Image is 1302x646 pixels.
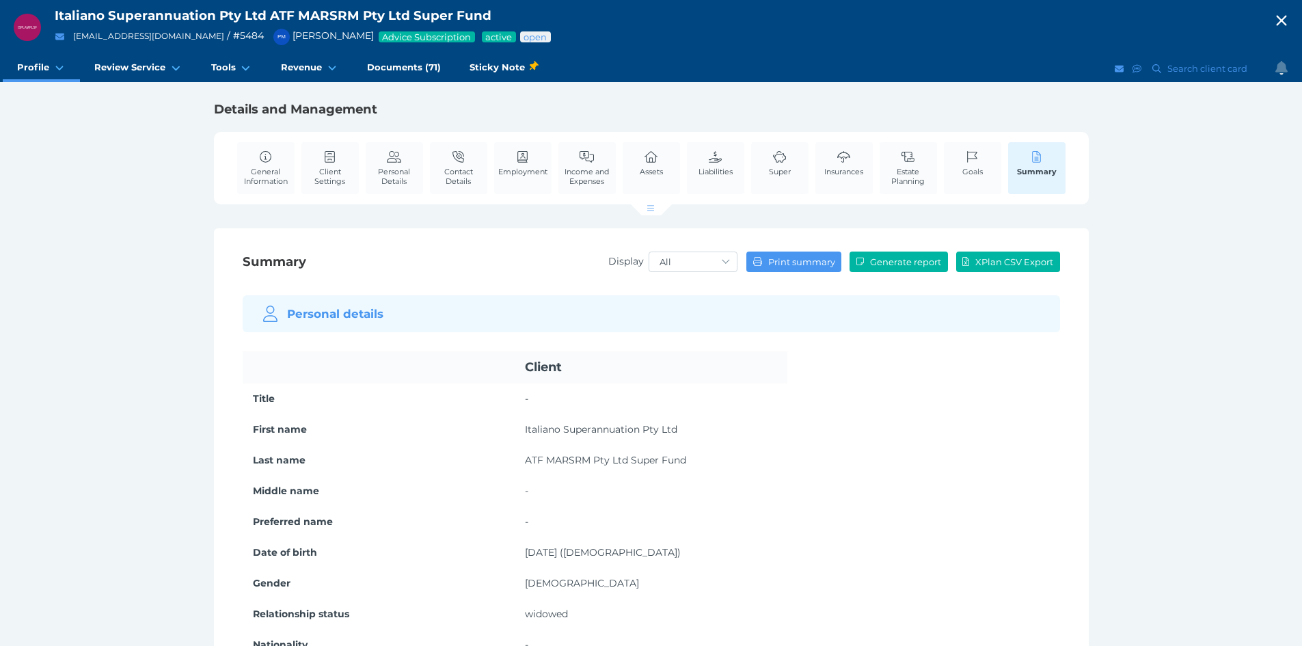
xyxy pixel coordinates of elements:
[962,167,983,176] span: Goals
[253,423,307,435] span: First name
[237,142,295,193] a: General Information
[211,62,236,73] span: Tools
[305,167,355,186] span: Client Settings
[525,423,677,435] span: Italiano Superannuation Pty Ltd
[525,392,528,405] span: -
[498,167,547,176] span: Employment
[366,142,423,193] a: Personal Details
[1008,142,1066,194] a: Summary
[267,55,353,82] a: Revenue
[1012,167,1062,176] span: Summary
[369,167,420,186] span: Personal Details
[525,608,568,620] span: widowed
[1113,60,1126,77] button: Email
[73,31,224,41] a: [EMAIL_ADDRESS][DOMAIN_NAME]
[277,33,286,40] span: PM
[867,256,947,267] span: Generate report
[214,101,1089,118] h1: Details and Management
[55,8,491,23] span: Italiano Superannuation Pty Ltd ATF MARSRM Pty Ltd Super Fund
[959,142,986,184] a: Goals
[51,28,68,45] button: Email
[80,55,196,82] a: Review Service
[94,62,165,73] span: Review Service
[281,62,322,73] span: Revenue
[470,60,537,75] span: Sticky Note
[267,29,374,42] span: [PERSON_NAME]
[485,31,513,42] span: Service package status: Active service agreement in place
[381,31,472,42] span: Advice Subscription
[769,167,791,176] span: Super
[765,142,794,184] a: Super
[562,167,612,186] span: Income and Expenses
[253,608,349,620] span: Relationship status
[14,14,41,41] div: Italiano Superannuation Pty Ltd ATF MARSRM Pty Ltd Super Fund
[227,29,264,42] span: / # 5484
[253,485,319,497] span: Middle name
[850,252,947,272] a: Generate report
[824,167,863,176] span: Insurances
[241,167,291,186] span: General Information
[821,142,867,184] a: Insurances
[253,546,317,558] span: Date of birth
[253,392,275,405] span: Title
[608,254,644,269] span: Display
[558,142,616,193] a: Income and Expenses
[253,454,306,466] span: Last name
[3,55,80,82] a: Profile
[956,252,1060,272] button: XPlan CSV Export
[433,167,484,186] span: Contact Details
[253,515,333,528] span: Preferred name
[273,29,290,45] div: Peter McDonald
[883,167,934,186] span: Estate Planning
[636,142,666,184] a: Assets
[1146,60,1254,77] button: Search client card
[1130,60,1144,77] button: SMS
[301,142,359,193] a: Client Settings
[973,256,1059,267] span: XPlan CSV Export
[525,546,681,558] span: [DATE] ([DEMOGRAPHIC_DATA])
[1165,63,1253,74] span: Search client card
[765,256,841,267] span: Print summary
[880,142,937,193] a: Estate Planning
[746,252,841,272] button: Print summary
[353,55,455,82] a: Documents (71)
[430,142,487,193] a: Contact Details
[525,515,528,528] span: -
[525,454,686,466] span: ATF MARSRM Pty Ltd Super Fund
[18,26,37,29] span: ISPLAMPLSF
[523,31,548,42] span: Advice status: Review not yet booked in
[17,62,49,73] span: Profile
[495,142,551,184] a: Employment
[367,62,441,73] span: Documents (71)
[287,307,383,321] span: Personal details
[695,142,736,184] a: Liabilities
[640,167,663,176] span: Assets
[253,577,290,589] span: Gender
[525,577,639,589] span: [DEMOGRAPHIC_DATA]
[243,254,306,270] h1: Summary
[525,485,528,497] span: -
[525,360,562,375] span: Client
[699,167,733,176] span: Liabilities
